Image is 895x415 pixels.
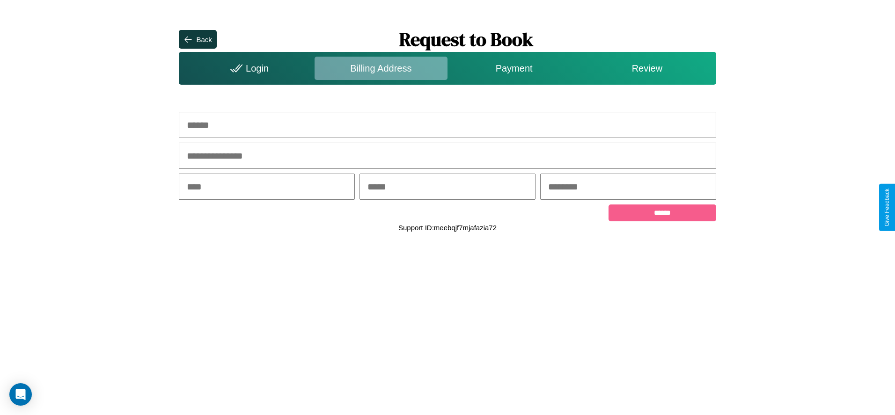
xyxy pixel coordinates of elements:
div: Back [196,36,212,44]
button: Back [179,30,216,49]
div: Open Intercom Messenger [9,383,32,406]
div: Billing Address [315,57,447,80]
div: Review [580,57,713,80]
div: Login [181,57,314,80]
p: Support ID: meebqjf7mjafazia72 [398,221,497,234]
h1: Request to Book [217,27,716,52]
div: Give Feedback [884,189,890,226]
div: Payment [447,57,580,80]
